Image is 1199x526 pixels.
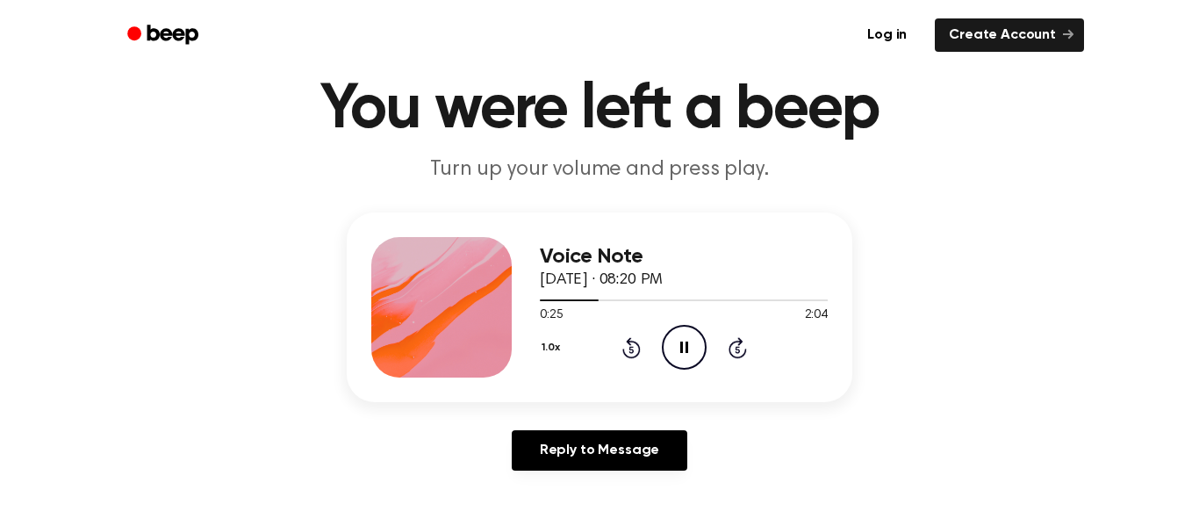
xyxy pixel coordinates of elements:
[935,18,1084,52] a: Create Account
[115,18,214,53] a: Beep
[540,245,828,269] h3: Voice Note
[850,15,924,55] a: Log in
[805,306,828,325] span: 2:04
[150,78,1049,141] h1: You were left a beep
[262,155,937,184] p: Turn up your volume and press play.
[540,333,566,363] button: 1.0x
[512,430,687,471] a: Reply to Message
[540,306,563,325] span: 0:25
[540,272,663,288] span: [DATE] · 08:20 PM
